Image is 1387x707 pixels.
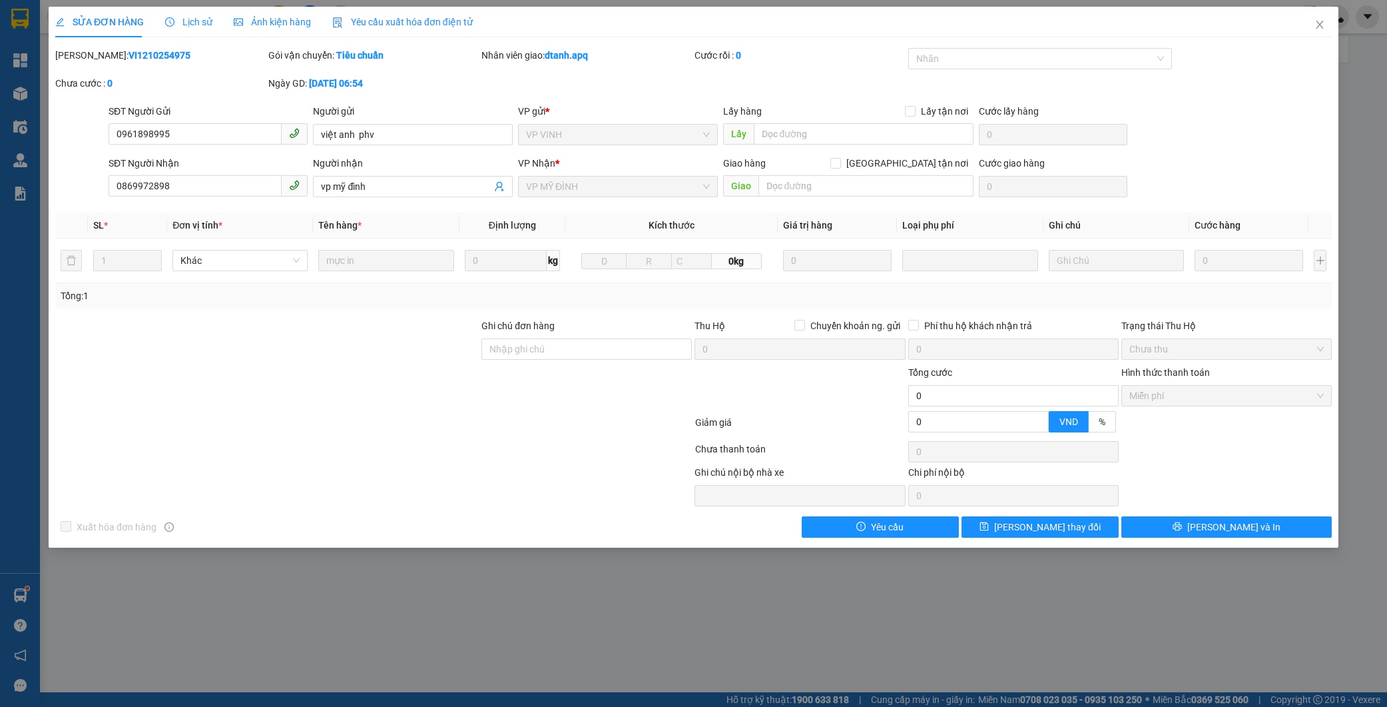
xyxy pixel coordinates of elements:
[180,251,300,271] span: Khác
[289,128,300,139] span: phone
[1314,19,1325,30] span: close
[545,50,588,61] b: dtanh.apq
[994,520,1101,534] span: [PERSON_NAME] thay đổi
[1129,386,1324,406] span: Miễn phí
[1043,213,1189,239] th: Ghi chú
[897,213,1043,239] th: Loại phụ phí
[107,78,113,89] b: 0
[783,250,892,271] input: 0
[318,250,453,271] input: VD: Bàn, Ghế
[268,76,479,91] div: Ngày GD:
[526,177,710,197] span: VP MỸ ĐÌNH
[856,522,866,532] span: exclamation-circle
[841,156,973,171] span: [GEOGRAPHIC_DATA] tận nơi
[783,220,832,231] span: Giá trị hàng
[526,125,710,145] span: VP VINH
[309,78,363,89] b: [DATE] 06:54
[1049,250,1184,271] input: Ghi Chú
[871,520,904,534] span: Yêu cầu
[489,220,536,231] span: Định lượng
[694,321,725,331] span: Thu Hộ
[919,319,1037,333] span: Phí thu hộ khách nhận trả
[805,319,906,333] span: Chuyển khoản ng. gửi
[908,465,1119,485] div: Chi phí nội bộ
[649,220,694,231] span: Kích thước
[55,76,266,91] div: Chưa cước :
[93,220,104,231] span: SL
[109,104,308,119] div: SĐT Người Gửi
[1195,250,1303,271] input: 0
[1121,516,1332,538] button: printer[PERSON_NAME] và In
[979,176,1127,197] input: Cước giao hàng
[71,520,162,534] span: Xuất hóa đơn hàng
[332,17,473,27] span: Yêu cầu xuất hóa đơn điện tử
[802,516,959,538] button: exclamation-circleYêu cầu
[234,17,311,27] span: Ảnh kiện hàng
[581,253,627,269] input: D
[979,522,989,532] span: save
[1173,522,1182,532] span: printer
[694,442,907,465] div: Chưa thanh toán
[336,50,384,61] b: Tiêu chuẩn
[723,175,758,197] span: Giao
[109,156,308,171] div: SĐT Người Nhận
[547,250,560,271] span: kg
[234,17,243,27] span: picture
[55,17,65,27] span: edit
[908,367,952,378] span: Tổng cước
[694,465,905,485] div: Ghi chú nội bộ nhà xe
[165,17,212,27] span: Lịch sử
[626,253,671,269] input: R
[55,48,266,63] div: [PERSON_NAME]:
[754,123,973,145] input: Dọc đường
[694,48,905,63] div: Cước rồi :
[1187,520,1280,534] span: [PERSON_NAME] và In
[268,48,479,63] div: Gói vận chuyển:
[481,48,692,63] div: Nhân viên giao:
[481,339,692,360] input: Ghi chú đơn hàng
[313,104,513,119] div: Người gửi
[758,175,973,197] input: Dọc đường
[694,415,907,438] div: Giảm giá
[1314,250,1326,271] button: plus
[1121,319,1332,333] div: Trạng thái Thu Hộ
[979,106,1039,117] label: Cước lấy hàng
[164,522,174,532] span: info-circle
[1301,7,1338,44] button: Close
[979,158,1045,169] label: Cước giao hàng
[332,17,343,28] img: icon
[979,124,1127,145] input: Cước lấy hàng
[671,253,712,269] input: C
[55,17,144,27] span: SỬA ĐƠN HÀNG
[1059,416,1078,427] span: VND
[723,106,762,117] span: Lấy hàng
[1121,367,1210,378] label: Hình thức thanh toán
[518,104,718,119] div: VP gửi
[518,158,555,169] span: VP Nhận
[172,220,222,231] span: Đơn vị tính
[494,181,505,192] span: user-add
[481,321,555,331] label: Ghi chú đơn hàng
[736,50,741,61] b: 0
[313,156,513,171] div: Người nhận
[1129,339,1324,359] span: Chưa thu
[712,253,762,269] span: 0kg
[916,104,973,119] span: Lấy tận nơi
[289,180,300,191] span: phone
[962,516,1119,538] button: save[PERSON_NAME] thay đổi
[129,50,190,61] b: VI1210254975
[723,158,766,169] span: Giao hàng
[61,289,535,303] div: Tổng: 1
[165,17,174,27] span: clock-circle
[723,123,754,145] span: Lấy
[318,220,362,231] span: Tên hàng
[61,250,82,271] button: delete
[1099,416,1105,427] span: %
[1195,220,1241,231] span: Cước hàng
